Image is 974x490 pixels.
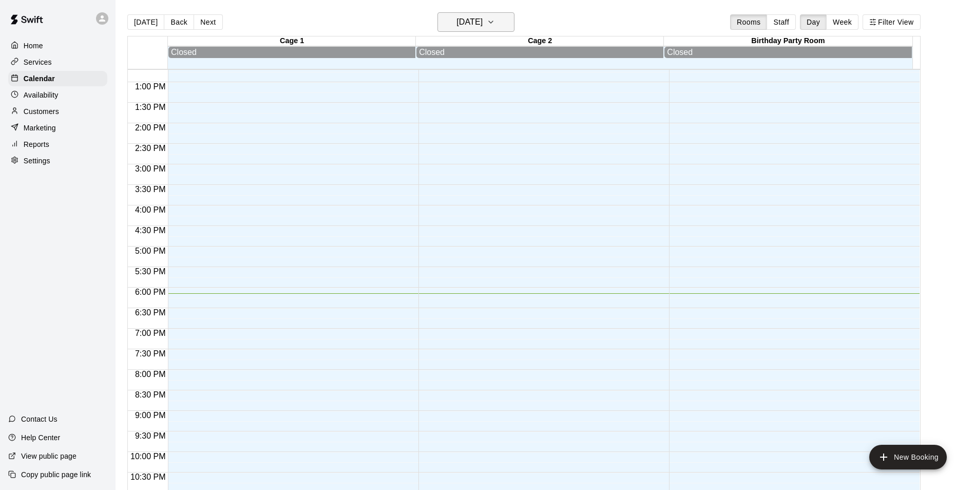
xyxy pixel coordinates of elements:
[24,123,56,133] p: Marketing
[8,104,107,119] a: Customers
[869,445,947,469] button: add
[419,48,661,57] div: Closed
[416,36,664,46] div: Cage 2
[127,14,164,30] button: [DATE]
[132,205,168,214] span: 4:00 PM
[132,82,168,91] span: 1:00 PM
[24,41,43,51] p: Home
[21,414,58,424] p: Contact Us
[8,54,107,70] a: Services
[132,308,168,317] span: 6:30 PM
[132,103,168,111] span: 1:30 PM
[8,38,107,53] a: Home
[132,226,168,235] span: 4:30 PM
[128,452,168,461] span: 10:00 PM
[164,14,194,30] button: Back
[132,267,168,276] span: 5:30 PM
[132,349,168,358] span: 7:30 PM
[8,153,107,168] a: Settings
[667,48,909,57] div: Closed
[132,288,168,296] span: 6:00 PM
[128,473,168,481] span: 10:30 PM
[8,71,107,86] a: Calendar
[24,90,59,100] p: Availability
[171,48,413,57] div: Closed
[132,123,168,132] span: 2:00 PM
[132,185,168,194] span: 3:30 PM
[132,390,168,399] span: 8:30 PM
[21,469,91,480] p: Copy public page link
[21,432,60,443] p: Help Center
[21,451,77,461] p: View public page
[8,137,107,152] a: Reports
[24,73,55,84] p: Calendar
[8,120,107,136] a: Marketing
[664,36,912,46] div: Birthday Party Room
[132,431,168,440] span: 9:30 PM
[132,144,168,153] span: 2:30 PM
[863,14,920,30] button: Filter View
[8,87,107,103] a: Availability
[437,12,514,32] button: [DATE]
[194,14,222,30] button: Next
[132,370,168,379] span: 8:00 PM
[24,57,52,67] p: Services
[132,411,168,420] span: 9:00 PM
[826,14,858,30] button: Week
[24,139,49,149] p: Reports
[24,156,50,166] p: Settings
[456,15,483,29] h6: [DATE]
[24,106,59,117] p: Customers
[767,14,796,30] button: Staff
[132,329,168,337] span: 7:00 PM
[730,14,767,30] button: Rooms
[800,14,827,30] button: Day
[132,247,168,255] span: 5:00 PM
[168,36,416,46] div: Cage 1
[132,164,168,173] span: 3:00 PM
